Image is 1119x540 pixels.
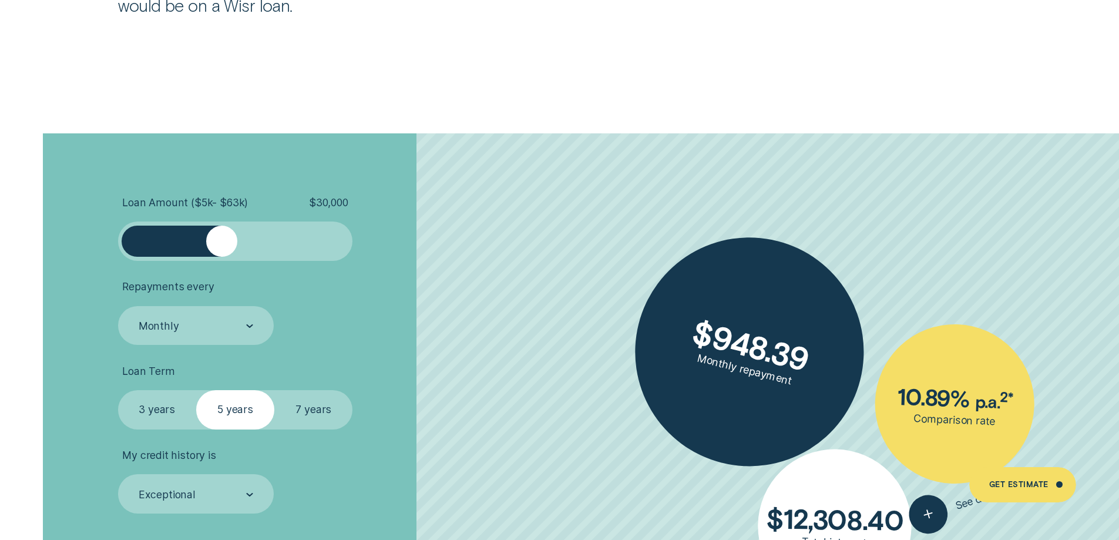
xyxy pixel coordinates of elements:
[274,390,352,430] label: 7 years
[196,390,274,430] label: 5 years
[118,390,196,430] label: 3 years
[122,196,248,209] span: Loan Amount ( $5k - $63k )
[122,449,216,462] span: My credit history is
[139,320,179,333] div: Monthly
[904,473,1011,538] button: See details
[309,196,348,209] span: $ 30,000
[122,365,174,378] span: Loan Term
[139,488,196,501] div: Exceptional
[122,280,214,293] span: Repayments every
[969,467,1076,502] a: Get Estimate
